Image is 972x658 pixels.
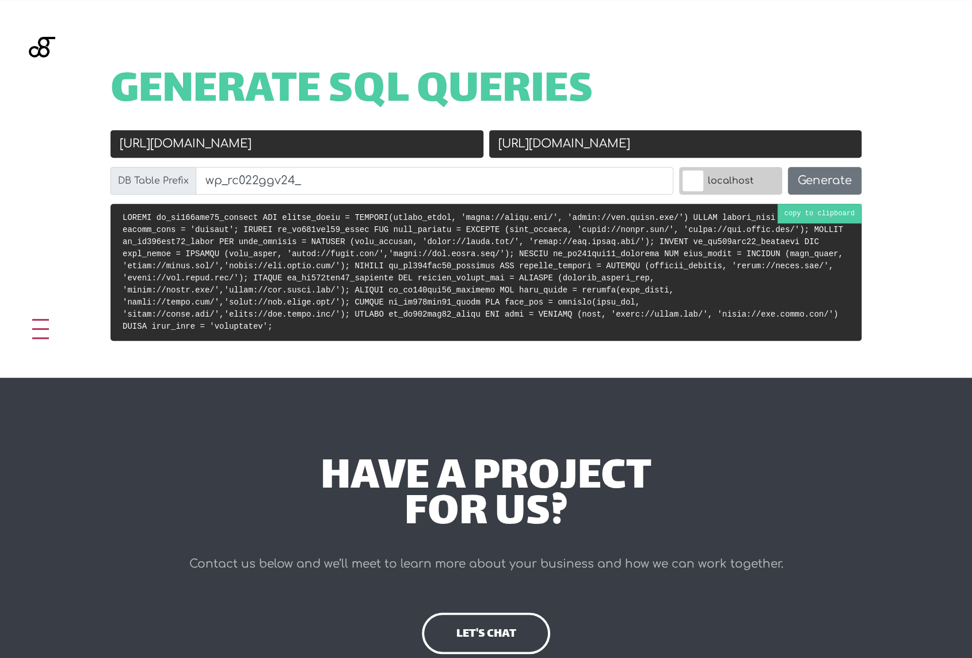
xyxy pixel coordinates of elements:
[489,130,862,158] input: New URL
[186,553,786,576] p: Contact us below and we’ll meet to learn more about your business and how we can work together.
[110,74,593,109] span: Generate SQL Queries
[196,167,673,195] input: wp_
[422,613,550,654] a: let's chat
[788,167,862,195] button: Generate
[110,130,483,158] input: Old URL
[29,37,55,123] img: Blackgate
[110,167,196,195] label: DB Table Prefix
[186,461,786,533] div: have a project for us?
[123,213,843,331] code: LOREMI do_si166ame75_consect ADI elitse_doeiu = TEMPORI(utlabo_etdol, 'magna://aliqu.eni/', 'admi...
[679,167,782,195] label: localhost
